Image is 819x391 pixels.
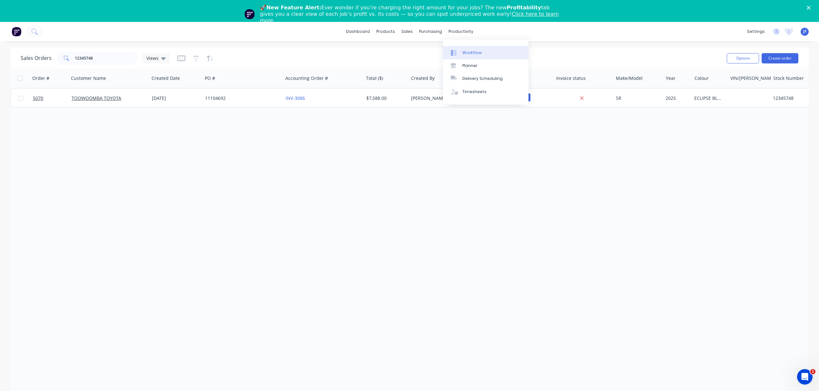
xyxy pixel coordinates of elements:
div: Workflow [462,50,482,56]
b: Profitability [507,5,541,11]
div: VIN/[PERSON_NAME] [730,75,775,81]
a: Timesheets [443,85,528,98]
a: Delivery Scheduling [443,72,528,85]
iframe: Intercom live chat [797,369,813,385]
div: $7,588.00 [366,95,404,101]
div: Created By [411,75,435,81]
div: productivity [445,27,477,36]
div: 2025 [666,95,688,101]
div: ECLIPSE BLACK [694,95,723,101]
div: Timesheets [462,89,487,95]
a: dashboard [343,27,373,36]
div: Invoice status [556,75,586,81]
div: Colour [695,75,709,81]
div: Delivery Scheduling [462,76,503,81]
div: Stock Number [773,75,804,81]
div: PO # [205,75,215,81]
div: Year [666,75,676,81]
a: INV-3086 [286,95,305,101]
div: Accounting Order # [285,75,328,81]
div: [PERSON_NAME] [411,95,483,101]
div: [DATE] [152,95,200,101]
div: Planner [462,63,478,69]
div: settings [744,27,768,36]
a: TOOWOOMBA TOYOTA [72,95,121,101]
div: 11104692 [205,95,277,101]
div: Order # [32,75,49,81]
b: New Feature Alert: [266,5,321,11]
a: Planner [443,59,528,72]
a: Click here to learn more. [260,11,559,24]
div: sales [398,27,416,36]
div: Close [807,6,813,10]
span: 1 [810,369,815,374]
img: Factory [12,27,21,36]
div: Created Date [152,75,180,81]
button: Create order [762,53,798,63]
span: JF [803,29,806,34]
div: 🚀 Ever wonder if you’re charging the right amount for your jobs? The new tab gives you a clear vi... [260,5,564,24]
span: 5070 [33,95,43,101]
div: SR [616,95,658,101]
img: Profile image for Team [244,9,255,19]
div: products [373,27,398,36]
a: 5070 [33,89,72,108]
div: purchasing [416,27,445,36]
div: Total ($) [366,75,383,81]
input: Search... [75,52,138,65]
span: Views [146,55,159,62]
button: Options [727,53,759,63]
div: Make/Model [616,75,643,81]
div: Customer Name [71,75,106,81]
a: Workflow [443,46,528,59]
h1: Sales Orders [21,55,52,61]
